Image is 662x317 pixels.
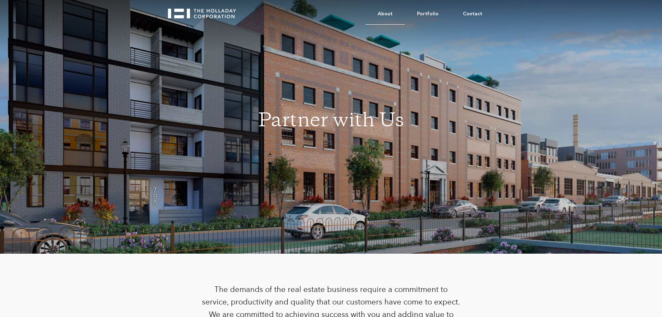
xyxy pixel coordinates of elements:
[451,3,495,24] a: Contact
[366,3,405,25] a: About
[258,111,404,133] h1: Partner with Us
[405,3,451,24] a: Portfolio
[168,3,242,18] a: home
